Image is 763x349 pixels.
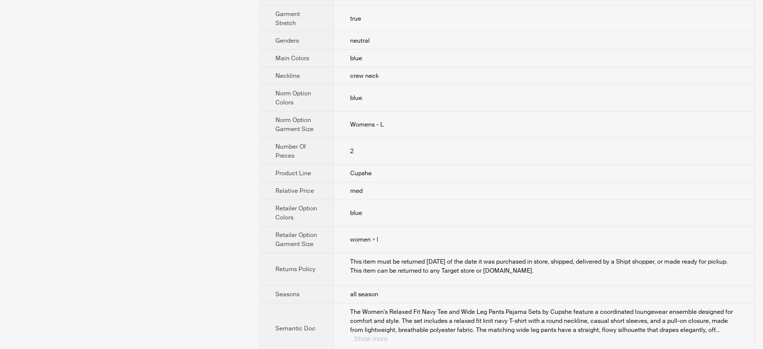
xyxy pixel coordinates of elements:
span: Genders [275,37,299,45]
span: ... [715,326,720,334]
span: med [350,187,363,195]
span: Seasons [275,290,299,298]
span: all season [350,290,378,298]
span: The Women's Relaxed Fit Navy Tee and Wide Leg Pants Pajama Sets by Cupshe feature a coordinated l... [350,308,733,334]
div: This item must be returned within 90 days of the date it was purchased in store, shipped, deliver... [350,257,738,275]
span: blue [350,209,362,217]
span: Neckline [275,72,300,80]
span: blue [350,54,362,62]
span: true [350,15,361,23]
span: Relative Price [275,187,314,195]
button: Expand [354,335,388,342]
span: Semantic Doc [275,324,316,332]
span: Norm Option Garment Size [275,116,314,133]
span: women > l [350,236,378,244]
span: blue [350,94,362,102]
span: 2 [350,147,354,155]
span: Garment Stretch [275,10,300,27]
span: crew neck [350,72,379,80]
span: Womens - L [350,121,384,129]
div: The Women's Relaxed Fit Navy Tee and Wide Leg Pants Pajama Sets by Cupshe feature a coordinated l... [350,307,738,343]
span: Number Of Pieces [275,143,306,160]
span: Norm Option Colors [275,89,311,106]
span: neutral [350,37,370,45]
span: Main Colors [275,54,309,62]
span: Returns Policy [275,265,316,273]
span: Retailer Option Garment Size [275,231,317,248]
span: Product Line [275,169,311,177]
span: Retailer Option Colors [275,204,317,221]
span: Cupshe [350,169,372,177]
